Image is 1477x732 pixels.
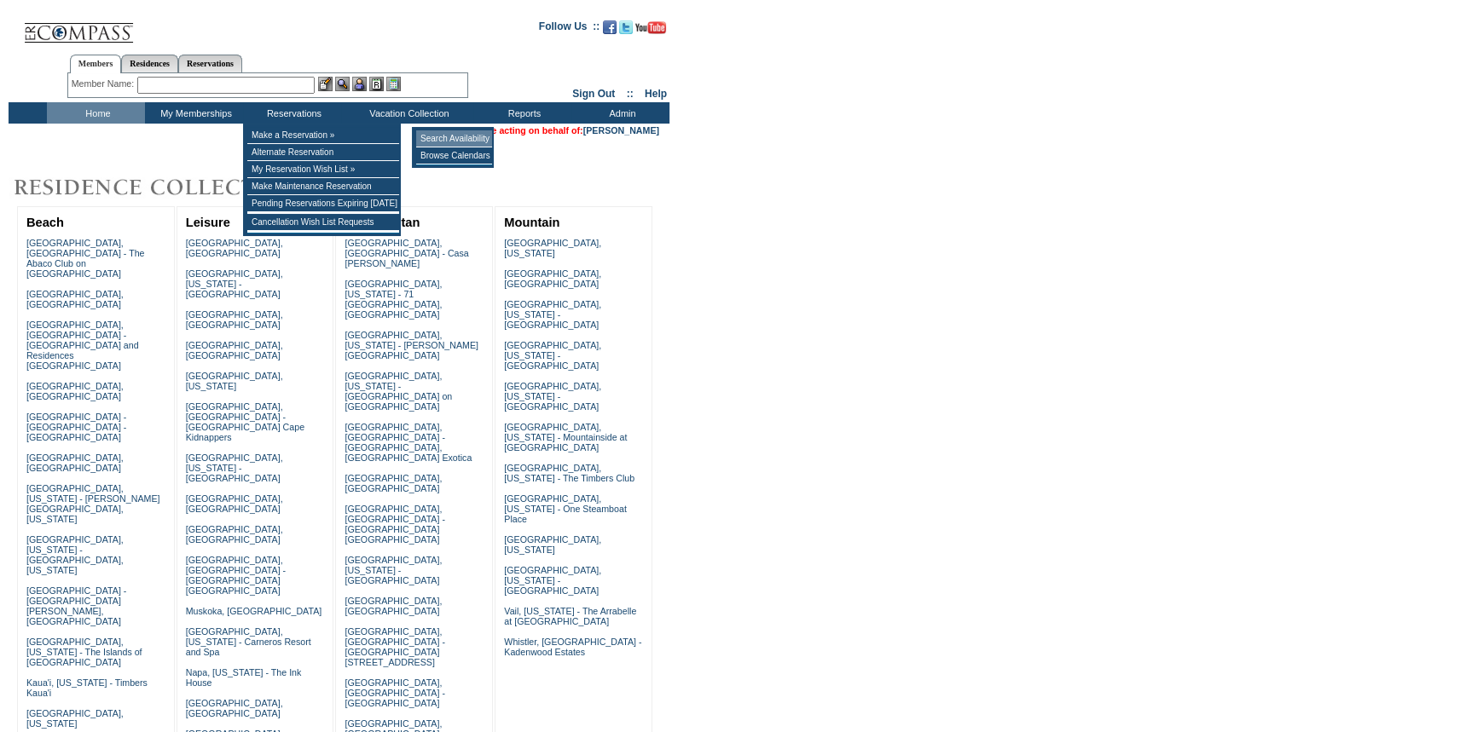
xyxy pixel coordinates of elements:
[26,534,124,575] a: [GEOGRAPHIC_DATA], [US_STATE] - [GEOGRAPHIC_DATA], [US_STATE]
[635,21,666,34] img: Subscribe to our YouTube Channel
[145,102,243,124] td: My Memberships
[186,309,283,330] a: [GEOGRAPHIC_DATA], [GEOGRAPHIC_DATA]
[473,102,571,124] td: Reports
[186,340,283,360] a: [GEOGRAPHIC_DATA], [GEOGRAPHIC_DATA]
[345,371,452,412] a: [GEOGRAPHIC_DATA], [US_STATE] - [GEOGRAPHIC_DATA] on [GEOGRAPHIC_DATA]
[504,493,627,524] a: [GEOGRAPHIC_DATA], [US_STATE] - One Steamboat Place
[572,88,615,100] a: Sign Out
[26,289,124,309] a: [GEOGRAPHIC_DATA], [GEOGRAPHIC_DATA]
[186,401,304,442] a: [GEOGRAPHIC_DATA], [GEOGRAPHIC_DATA] - [GEOGRAPHIC_DATA] Cape Kidnappers
[345,677,444,708] a: [GEOGRAPHIC_DATA], [GEOGRAPHIC_DATA] - [GEOGRAPHIC_DATA]
[416,130,492,147] td: Search Availability
[504,216,559,229] a: Mountain
[26,238,145,279] a: [GEOGRAPHIC_DATA], [GEOGRAPHIC_DATA] - The Abaco Club on [GEOGRAPHIC_DATA]
[645,88,667,100] a: Help
[26,381,124,401] a: [GEOGRAPHIC_DATA], [GEOGRAPHIC_DATA]
[178,55,242,72] a: Reservations
[247,144,399,161] td: Alternate Reservation
[186,268,283,299] a: [GEOGRAPHIC_DATA], [US_STATE] - [GEOGRAPHIC_DATA]
[539,19,599,39] td: Follow Us ::
[504,238,601,258] a: [GEOGRAPHIC_DATA], [US_STATE]
[345,279,442,320] a: [GEOGRAPHIC_DATA], [US_STATE] - 71 [GEOGRAPHIC_DATA], [GEOGRAPHIC_DATA]
[345,555,442,585] a: [GEOGRAPHIC_DATA], [US_STATE] - [GEOGRAPHIC_DATA]
[345,473,442,493] a: [GEOGRAPHIC_DATA], [GEOGRAPHIC_DATA]
[504,534,601,555] a: [GEOGRAPHIC_DATA], [US_STATE]
[247,195,399,212] td: Pending Reservations Expiring [DATE]
[619,20,633,34] img: Follow us on Twitter
[47,102,145,124] td: Home
[186,555,286,596] a: [GEOGRAPHIC_DATA], [GEOGRAPHIC_DATA] - [GEOGRAPHIC_DATA] [GEOGRAPHIC_DATA]
[9,170,341,205] img: Destinations by Exclusive Resorts
[243,102,341,124] td: Reservations
[504,381,601,412] a: [GEOGRAPHIC_DATA], [US_STATE] - [GEOGRAPHIC_DATA]
[247,161,399,178] td: My Reservation Wish List »
[627,88,634,100] span: ::
[318,77,333,91] img: b_edit.gif
[345,504,444,545] a: [GEOGRAPHIC_DATA], [GEOGRAPHIC_DATA] - [GEOGRAPHIC_DATA] [GEOGRAPHIC_DATA]
[186,216,230,229] a: Leisure
[369,77,384,91] img: Reservations
[186,371,283,391] a: [GEOGRAPHIC_DATA], [US_STATE]
[335,77,350,91] img: View
[416,147,492,164] td: Browse Calendars
[345,596,442,616] a: [GEOGRAPHIC_DATA], [GEOGRAPHIC_DATA]
[23,9,134,43] img: Compass Home
[603,26,617,36] a: Become our fan on Facebook
[186,606,321,616] a: Muskoka, [GEOGRAPHIC_DATA]
[26,452,124,473] a: [GEOGRAPHIC_DATA], [GEOGRAPHIC_DATA]
[186,493,283,514] a: [GEOGRAPHIC_DATA], [GEOGRAPHIC_DATA]
[26,708,124,729] a: [GEOGRAPHIC_DATA], [US_STATE]
[619,26,633,36] a: Follow us on Twitter
[26,585,126,626] a: [GEOGRAPHIC_DATA] - [GEOGRAPHIC_DATA][PERSON_NAME], [GEOGRAPHIC_DATA]
[583,125,659,135] a: [PERSON_NAME]
[26,216,64,229] a: Beach
[504,268,601,289] a: [GEOGRAPHIC_DATA], [GEOGRAPHIC_DATA]
[464,125,659,135] span: You are acting on behalf of:
[186,667,302,688] a: Napa, [US_STATE] - The Ink House
[26,677,148,698] a: Kaua'i, [US_STATE] - Timbers Kaua'i
[121,55,178,72] a: Residences
[26,483,160,524] a: [GEOGRAPHIC_DATA], [US_STATE] - [PERSON_NAME][GEOGRAPHIC_DATA], [US_STATE]
[345,238,468,268] a: [GEOGRAPHIC_DATA], [GEOGRAPHIC_DATA] - Casa [PERSON_NAME]
[386,77,401,91] img: b_calculator.gif
[341,102,473,124] td: Vacation Collection
[345,422,472,463] a: [GEOGRAPHIC_DATA], [GEOGRAPHIC_DATA] - [GEOGRAPHIC_DATA], [GEOGRAPHIC_DATA] Exotica
[635,26,666,36] a: Subscribe to our YouTube Channel
[186,452,283,483] a: [GEOGRAPHIC_DATA], [US_STATE] - [GEOGRAPHIC_DATA]
[571,102,669,124] td: Admin
[504,463,634,483] a: [GEOGRAPHIC_DATA], [US_STATE] - The Timbers Club
[345,626,444,667] a: [GEOGRAPHIC_DATA], [GEOGRAPHIC_DATA] - [GEOGRAPHIC_DATA][STREET_ADDRESS]
[504,637,641,657] a: Whistler, [GEOGRAPHIC_DATA] - Kadenwood Estates
[186,238,283,258] a: [GEOGRAPHIC_DATA], [GEOGRAPHIC_DATA]
[504,299,601,330] a: [GEOGRAPHIC_DATA], [US_STATE] - [GEOGRAPHIC_DATA]
[352,77,367,91] img: Impersonate
[247,178,399,195] td: Make Maintenance Reservation
[26,637,142,667] a: [GEOGRAPHIC_DATA], [US_STATE] - The Islands of [GEOGRAPHIC_DATA]
[186,524,283,545] a: [GEOGRAPHIC_DATA], [GEOGRAPHIC_DATA]
[26,320,139,371] a: [GEOGRAPHIC_DATA], [GEOGRAPHIC_DATA] - [GEOGRAPHIC_DATA] and Residences [GEOGRAPHIC_DATA]
[186,626,311,657] a: [GEOGRAPHIC_DATA], [US_STATE] - Carneros Resort and Spa
[247,214,399,231] td: Cancellation Wish List Requests
[26,412,126,442] a: [GEOGRAPHIC_DATA] - [GEOGRAPHIC_DATA] - [GEOGRAPHIC_DATA]
[345,330,478,360] a: [GEOGRAPHIC_DATA], [US_STATE] - [PERSON_NAME][GEOGRAPHIC_DATA]
[247,127,399,144] td: Make a Reservation »
[504,422,627,452] a: [GEOGRAPHIC_DATA], [US_STATE] - Mountainside at [GEOGRAPHIC_DATA]
[186,698,283,718] a: [GEOGRAPHIC_DATA], [GEOGRAPHIC_DATA]
[603,20,617,34] img: Become our fan on Facebook
[504,606,636,626] a: Vail, [US_STATE] - The Arrabelle at [GEOGRAPHIC_DATA]
[504,565,601,596] a: [GEOGRAPHIC_DATA], [US_STATE] - [GEOGRAPHIC_DATA]
[504,340,601,371] a: [GEOGRAPHIC_DATA], [US_STATE] - [GEOGRAPHIC_DATA]
[70,55,122,73] a: Members
[72,77,137,91] div: Member Name:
